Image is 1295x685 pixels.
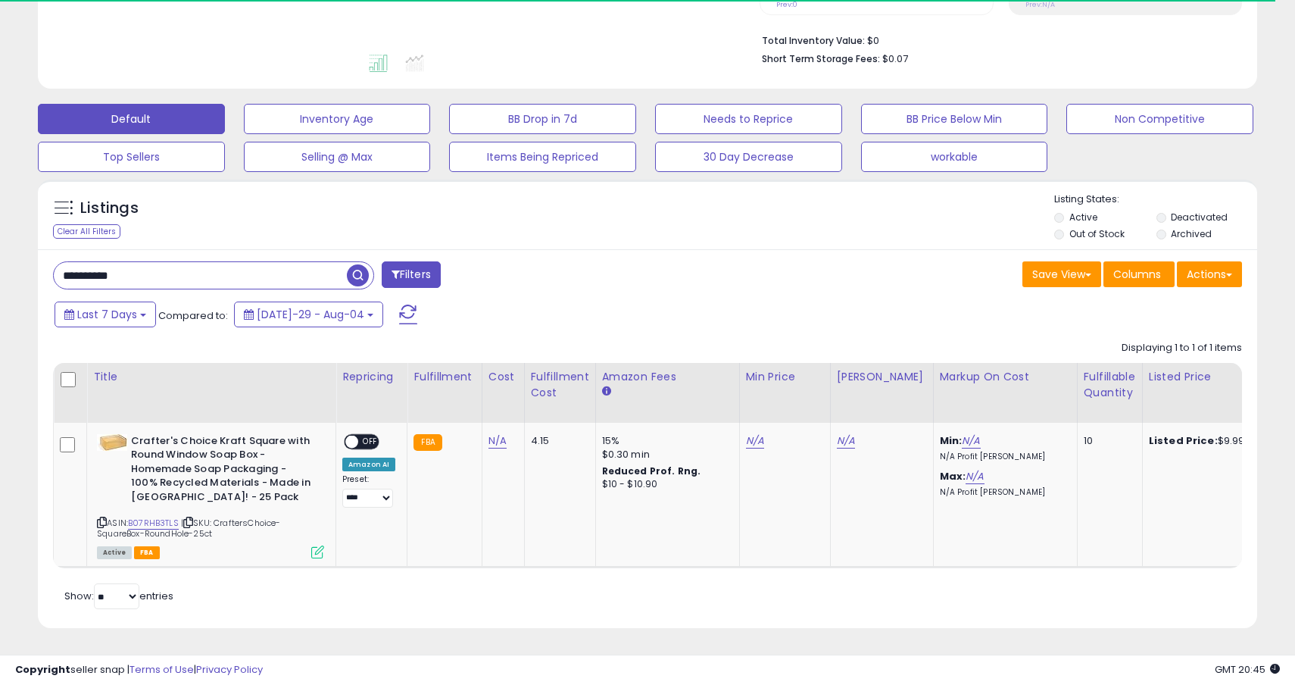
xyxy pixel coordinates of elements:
div: Fulfillable Quantity [1084,369,1136,401]
h5: Listings [80,198,139,219]
a: N/A [962,433,980,449]
p: N/A Profit [PERSON_NAME] [940,487,1066,498]
button: BB Drop in 7d [449,104,636,134]
a: N/A [837,433,855,449]
span: | SKU: CraftersChoice-SquareBox-RoundHole-25ct [97,517,281,540]
div: Fulfillment [413,369,475,385]
div: Amazon AI [342,458,395,471]
button: Non Competitive [1066,104,1253,134]
a: B07RHB3TLS [128,517,179,530]
button: Top Sellers [38,142,225,172]
button: Filters [382,261,441,288]
small: FBA [413,434,442,451]
label: Deactivated [1171,211,1228,224]
button: Last 7 Days [55,302,156,327]
a: Privacy Policy [196,662,263,677]
label: Out of Stock [1069,227,1125,240]
span: All listings currently available for purchase on Amazon [97,546,132,559]
div: Markup on Cost [940,369,1071,385]
b: Max: [940,469,966,483]
a: N/A [966,469,984,484]
div: 4.15 [531,434,584,448]
div: Fulfillment Cost [531,369,589,401]
a: N/A [488,433,507,449]
button: Items Being Repriced [449,142,636,172]
button: Actions [1177,261,1242,287]
div: Clear All Filters [53,224,120,239]
b: Short Term Storage Fees: [762,52,880,65]
a: Terms of Use [129,662,194,677]
span: FBA [134,546,160,559]
div: Displaying 1 to 1 of 1 items [1122,341,1242,355]
div: Title [93,369,329,385]
li: $0 [762,30,1231,48]
span: OFF [358,435,382,448]
span: Last 7 Days [77,307,137,322]
span: [DATE]-29 - Aug-04 [257,307,364,322]
div: seller snap | | [15,663,263,677]
b: Min: [940,433,963,448]
button: 30 Day Decrease [655,142,842,172]
button: Needs to Reprice [655,104,842,134]
div: $0.30 min [602,448,728,461]
button: Columns [1103,261,1175,287]
div: 15% [602,434,728,448]
button: workable [861,142,1048,172]
span: Show: entries [64,589,173,603]
b: Total Inventory Value: [762,34,865,47]
button: Selling @ Max [244,142,431,172]
div: $10 - $10.90 [602,478,728,491]
button: Save View [1022,261,1101,287]
b: Crafter's Choice Kraft Square with Round Window Soap Box - Homemade Soap Packaging - 100% Recycle... [131,434,315,508]
label: Active [1069,211,1097,224]
strong: Copyright [15,662,70,677]
div: Listed Price [1149,369,1280,385]
button: Inventory Age [244,104,431,134]
p: Listing States: [1054,192,1256,207]
button: BB Price Below Min [861,104,1048,134]
b: Reduced Prof. Rng. [602,464,701,477]
div: $9.99 [1149,434,1275,448]
div: Preset: [342,474,395,508]
button: Default [38,104,225,134]
button: [DATE]-29 - Aug-04 [234,302,383,327]
div: Amazon Fees [602,369,733,385]
img: 31Zv52vl92L._SL40_.jpg [97,434,127,451]
div: ASIN: [97,434,324,558]
div: 10 [1084,434,1131,448]
div: Min Price [746,369,824,385]
p: N/A Profit [PERSON_NAME] [940,452,1066,462]
span: Compared to: [158,308,228,323]
small: Amazon Fees. [602,385,611,399]
b: Listed Price: [1149,433,1218,448]
label: Archived [1171,227,1212,240]
div: Cost [488,369,518,385]
span: 2025-08-12 20:45 GMT [1215,662,1280,677]
th: The percentage added to the cost of goods (COGS) that forms the calculator for Min & Max prices. [933,363,1077,423]
span: $0.07 [882,52,908,66]
a: N/A [746,433,764,449]
span: Columns [1113,267,1161,282]
div: [PERSON_NAME] [837,369,927,385]
div: Repricing [342,369,401,385]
